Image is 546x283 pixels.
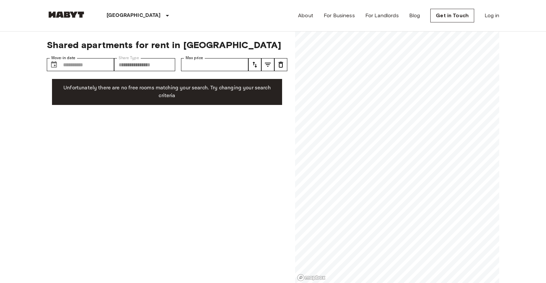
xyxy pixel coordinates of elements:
button: Choose date [47,58,60,71]
a: For Business [324,12,355,19]
p: [GEOGRAPHIC_DATA] [107,12,161,19]
p: Unfortunately there are no free rooms matching your search. Try changing your search criteria [57,84,277,100]
a: Get in Touch [430,9,474,22]
label: Share Type [119,55,139,61]
button: tune [248,58,261,71]
a: Log in [485,12,499,19]
button: tune [274,58,287,71]
label: Max price [186,55,203,61]
a: Blog [409,12,420,19]
a: For Landlords [365,12,399,19]
img: Habyt [47,11,86,18]
span: Shared apartments for rent in [GEOGRAPHIC_DATA] [47,39,287,50]
label: Move-in date [51,55,75,61]
button: tune [261,58,274,71]
a: Mapbox logo [297,274,326,281]
a: About [298,12,313,19]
